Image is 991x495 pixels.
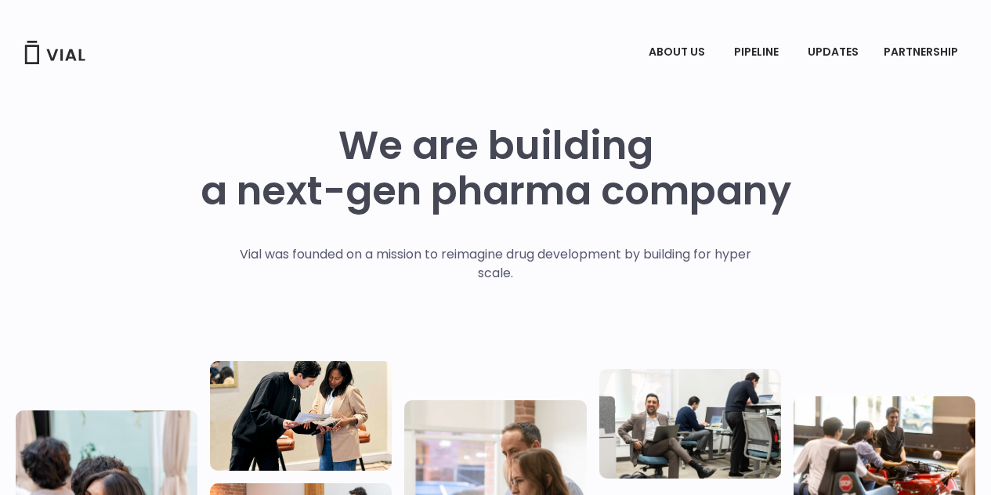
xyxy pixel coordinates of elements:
[210,361,392,471] img: Two people looking at a paper talking.
[223,245,768,283] p: Vial was founded on a mission to reimagine drug development by building for hyper scale.
[871,39,975,66] a: PARTNERSHIPMenu Toggle
[599,369,781,479] img: Three people working in an office
[722,39,794,66] a: PIPELINEMenu Toggle
[201,123,791,214] h1: We are building a next-gen pharma company
[795,39,870,66] a: UPDATES
[636,39,721,66] a: ABOUT USMenu Toggle
[24,41,86,64] img: Vial Logo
